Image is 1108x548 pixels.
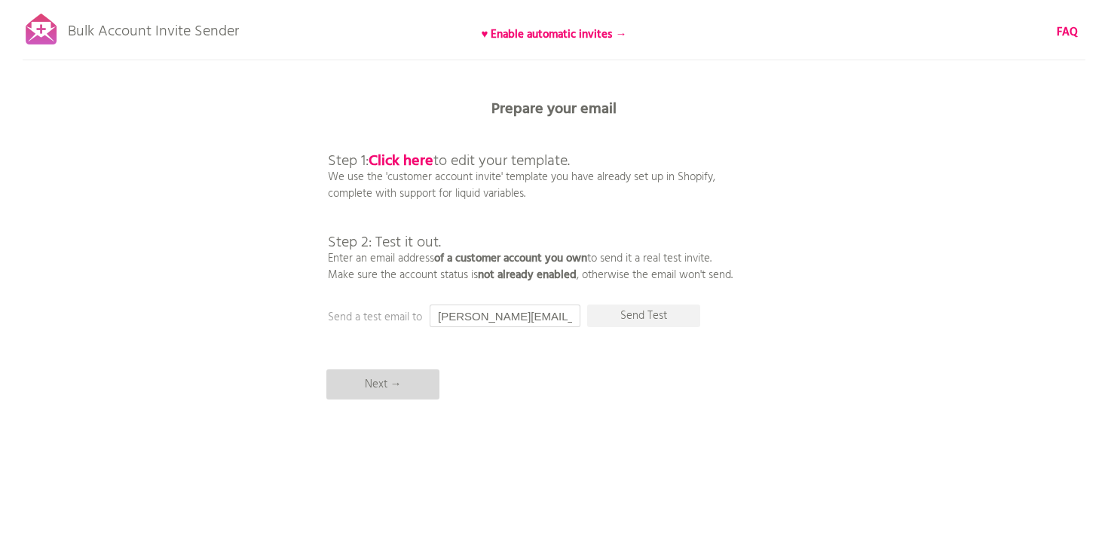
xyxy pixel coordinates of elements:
[478,266,577,284] b: not already enabled
[587,305,700,327] p: Send Test
[482,26,627,44] b: ♥ Enable automatic invites →
[1057,24,1078,41] a: FAQ
[328,309,629,326] p: Send a test email to
[326,369,439,400] p: Next →
[369,149,433,173] a: Click here
[328,149,570,173] span: Step 1: to edit your template.
[328,121,733,283] p: We use the 'customer account invite' template you have already set up in Shopify, complete with s...
[434,250,587,268] b: of a customer account you own
[328,231,441,255] span: Step 2: Test it out.
[68,9,239,47] p: Bulk Account Invite Sender
[491,97,617,121] b: Prepare your email
[1057,23,1078,41] b: FAQ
